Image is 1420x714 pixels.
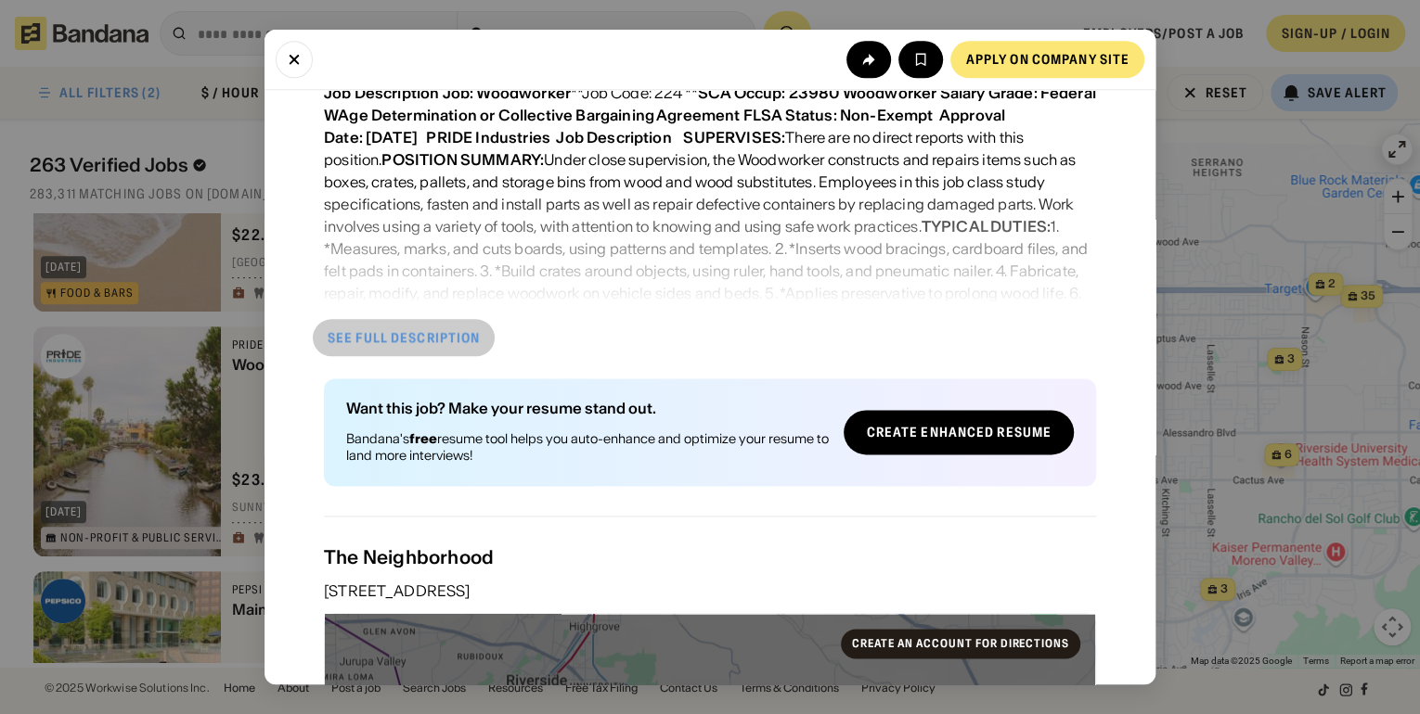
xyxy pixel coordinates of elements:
div: Create an account for directions [852,638,1069,649]
div: Apply on company site [965,53,1130,66]
div: SCA Occup: 23980 Woodworker [698,83,936,102]
div: FLSA Status: Non-Exempt [743,106,934,124]
div: Want this job? Make your resume stand out. [346,401,829,415]
div: Job Description [556,128,671,147]
div: See full description [328,331,480,344]
div: [STREET_ADDRESS] [324,583,1096,598]
div: Job: Woodworker [443,83,571,102]
div: PRIDE Industries [426,128,550,147]
div: POSITION SUMMARY: [381,150,544,169]
div: The Neighborhood [324,546,1096,568]
div: Create Enhanced Resume [866,426,1052,439]
div: Bandana's resume tool helps you auto-enhance and optimize your resume to land more interviews! [346,430,829,464]
div: TYPICAL DUTIES: [922,217,1051,236]
div: Job Description [324,83,439,102]
div: Salary Grade: Federal WAge Determination or Collective Bargaining Agreement [324,83,1096,124]
div: Approval Date: [DATE] [324,106,1005,147]
div: SUPERVISES: [683,128,785,147]
button: Close [276,41,313,78]
b: free [409,430,437,447]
